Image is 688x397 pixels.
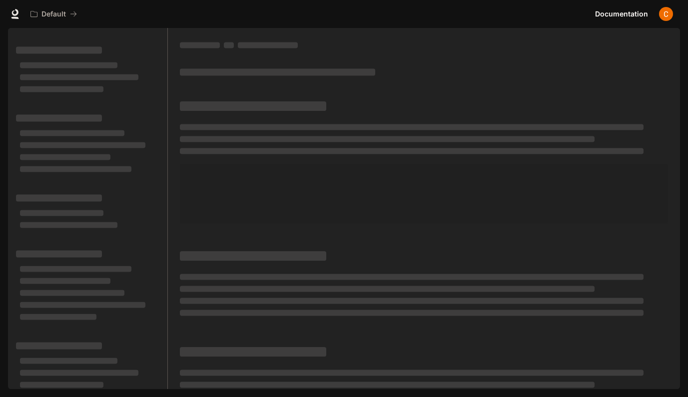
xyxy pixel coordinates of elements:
button: User avatar [656,4,676,24]
img: User avatar [659,7,673,21]
a: Documentation [591,4,652,24]
span: Documentation [595,8,648,20]
button: All workspaces [26,4,81,24]
p: Default [41,10,66,18]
